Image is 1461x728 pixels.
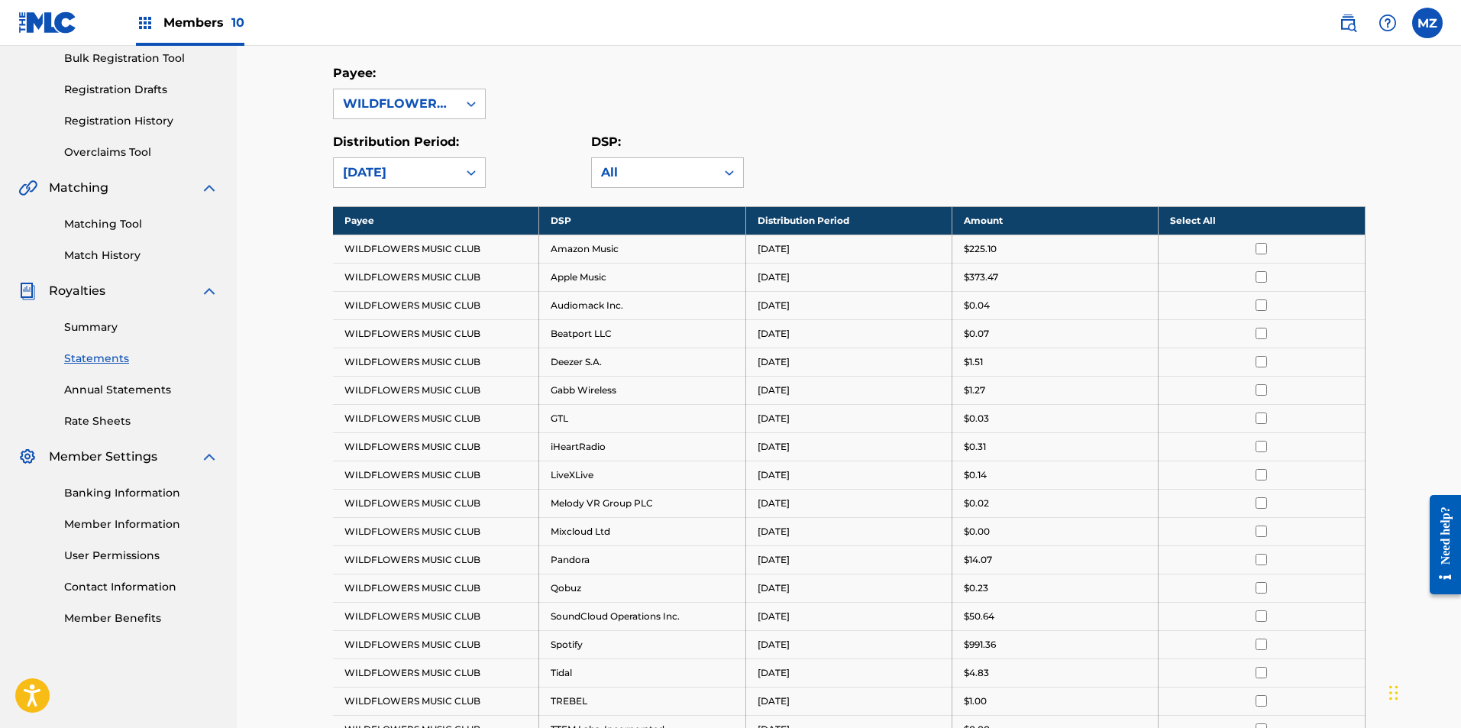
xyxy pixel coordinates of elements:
[964,581,988,595] p: $0.23
[745,461,952,489] td: [DATE]
[64,319,218,335] a: Summary
[333,517,539,545] td: WILDFLOWERS MUSIC CLUB
[745,319,952,348] td: [DATE]
[64,50,218,66] a: Bulk Registration Tool
[539,461,745,489] td: LiveXLive
[64,579,218,595] a: Contact Information
[333,348,539,376] td: WILDFLOWERS MUSIC CLUB
[64,485,218,501] a: Banking Information
[539,291,745,319] td: Audiomack Inc.
[64,216,218,232] a: Matching Tool
[964,383,985,397] p: $1.27
[64,516,218,532] a: Member Information
[200,282,218,300] img: expand
[333,574,539,602] td: WILDFLOWERS MUSIC CLUB
[333,319,539,348] td: WILDFLOWERS MUSIC CLUB
[745,574,952,602] td: [DATE]
[745,658,952,687] td: [DATE]
[49,179,108,197] span: Matching
[539,404,745,432] td: GTL
[333,602,539,630] td: WILDFLOWERS MUSIC CLUB
[745,206,952,235] th: Distribution Period
[1159,206,1365,235] th: Select All
[964,327,989,341] p: $0.07
[333,489,539,517] td: WILDFLOWERS MUSIC CLUB
[333,630,539,658] td: WILDFLOWERS MUSIC CLUB
[64,382,218,398] a: Annual Statements
[745,687,952,715] td: [DATE]
[964,412,989,425] p: $0.03
[333,206,539,235] th: Payee
[745,291,952,319] td: [DATE]
[333,432,539,461] td: WILDFLOWERS MUSIC CLUB
[18,11,77,34] img: MLC Logo
[745,263,952,291] td: [DATE]
[539,517,745,545] td: Mixcloud Ltd
[539,489,745,517] td: Melody VR Group PLC
[539,432,745,461] td: iHeartRadio
[539,574,745,602] td: Qobuz
[333,376,539,404] td: WILDFLOWERS MUSIC CLUB
[745,235,952,263] td: [DATE]
[64,82,218,98] a: Registration Drafts
[745,545,952,574] td: [DATE]
[539,602,745,630] td: SoundCloud Operations Inc.
[231,15,244,30] span: 10
[745,630,952,658] td: [DATE]
[539,376,745,404] td: Gabb Wireless
[200,448,218,466] img: expand
[539,545,745,574] td: Pandora
[64,351,218,367] a: Statements
[49,282,105,300] span: Royalties
[539,319,745,348] td: Beatport LLC
[333,291,539,319] td: WILDFLOWERS MUSIC CLUB
[964,355,983,369] p: $1.51
[964,525,990,539] p: $0.00
[1379,14,1397,32] img: help
[964,610,994,623] p: $50.64
[539,263,745,291] td: Apple Music
[601,163,706,182] div: All
[18,179,37,197] img: Matching
[18,282,37,300] img: Royalties
[1412,8,1443,38] div: User Menu
[745,489,952,517] td: [DATE]
[333,461,539,489] td: WILDFLOWERS MUSIC CLUB
[343,95,448,113] div: WILDFLOWERS MUSIC CLUB
[539,235,745,263] td: Amazon Music
[49,448,157,466] span: Member Settings
[964,666,989,680] p: $4.83
[964,440,986,454] p: $0.31
[964,638,996,652] p: $991.36
[745,404,952,432] td: [DATE]
[1389,670,1398,716] div: Drag
[1333,8,1363,38] a: Public Search
[18,448,37,466] img: Member Settings
[64,610,218,626] a: Member Benefits
[964,497,989,510] p: $0.02
[136,14,154,32] img: Top Rightsholders
[964,242,997,256] p: $225.10
[539,348,745,376] td: Deezer S.A.
[539,630,745,658] td: Spotify
[64,113,218,129] a: Registration History
[333,263,539,291] td: WILDFLOWERS MUSIC CLUB
[964,299,990,312] p: $0.04
[539,687,745,715] td: TREBEL
[1372,8,1403,38] div: Help
[964,270,998,284] p: $373.47
[964,553,992,567] p: $14.07
[343,163,448,182] div: [DATE]
[1339,14,1357,32] img: search
[333,545,539,574] td: WILDFLOWERS MUSIC CLUB
[745,602,952,630] td: [DATE]
[200,179,218,197] img: expand
[745,517,952,545] td: [DATE]
[64,144,218,160] a: Overclaims Tool
[1385,655,1461,728] iframe: Chat Widget
[333,134,459,149] label: Distribution Period:
[591,134,621,149] label: DSP:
